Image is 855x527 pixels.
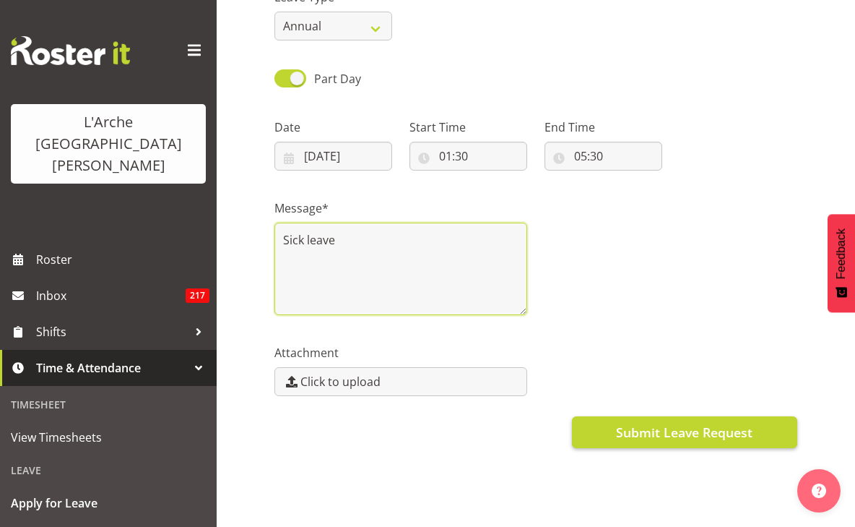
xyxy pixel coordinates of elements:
[11,492,206,514] span: Apply for Leave
[274,142,392,171] input: Click to select...
[4,390,213,419] div: Timesheet
[544,142,662,171] input: Click to select...
[4,419,213,455] a: View Timesheets
[409,119,527,136] label: Start Time
[36,357,188,379] span: Time & Attendance
[616,423,752,442] span: Submit Leave Request
[36,321,188,343] span: Shifts
[25,111,191,176] div: L'Arche [GEOGRAPHIC_DATA][PERSON_NAME]
[11,36,130,65] img: Rosterit website logo
[835,228,848,279] span: Feedback
[11,427,206,448] span: View Timesheets
[186,288,209,303] span: 217
[572,416,797,448] button: Submit Leave Request
[828,214,855,312] button: Feedback - Show survey
[36,285,186,307] span: Inbox
[4,485,213,521] a: Apply for Leave
[300,373,381,390] span: Click to upload
[274,119,392,136] label: Date
[812,484,826,498] img: help-xxl-2.png
[274,344,527,361] label: Attachment
[409,142,527,171] input: Click to select...
[36,249,209,270] span: Roster
[544,119,662,136] label: End Time
[274,200,527,217] label: Message*
[314,71,361,87] span: Part Day
[4,455,213,485] div: Leave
